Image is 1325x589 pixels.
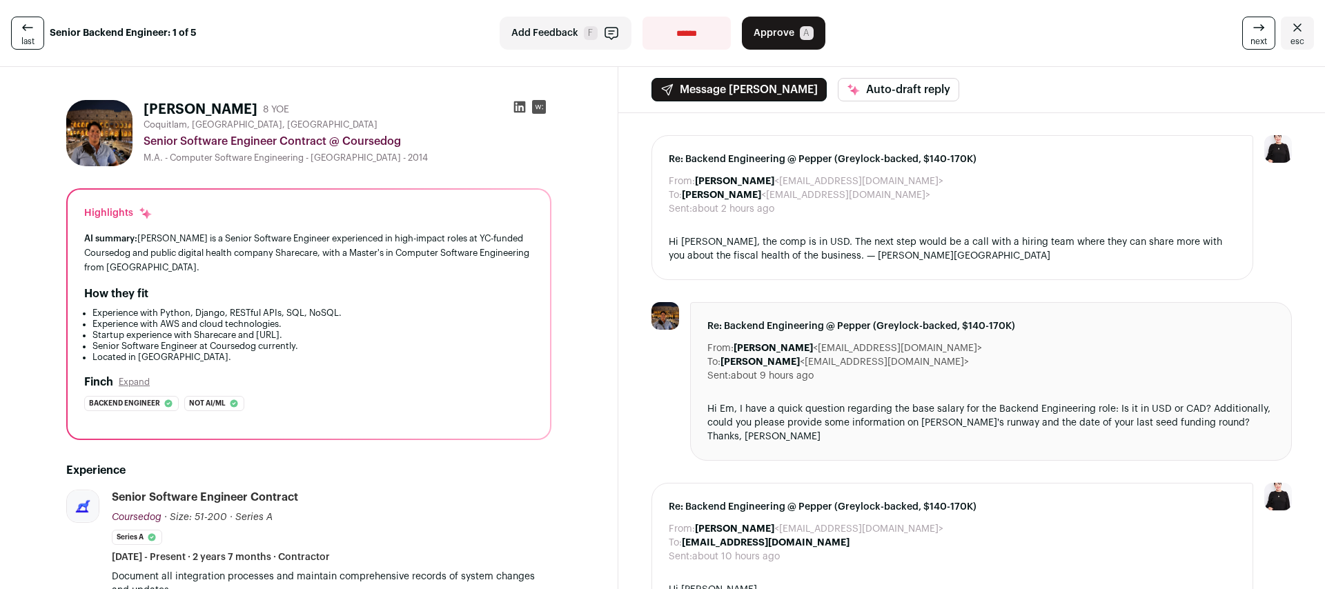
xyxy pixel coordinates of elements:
[92,319,533,330] li: Experience with AWS and cloud technologies.
[1242,17,1275,50] a: next
[66,462,551,479] h2: Experience
[511,26,578,40] span: Add Feedback
[50,26,197,40] strong: Senior Backend Engineer: 1 of 5
[230,510,233,524] span: ·
[731,369,814,383] dd: about 9 hours ago
[92,352,533,363] li: Located in [GEOGRAPHIC_DATA].
[669,550,692,563] dt: Sent:
[707,341,734,355] dt: From:
[707,319,1275,333] span: Re: Backend Engineering @ Pepper (Greylock-backed, $140-170K)
[66,100,132,166] img: 220f568cc6d53ff3d0d7647e1a0af35e6f4edf96cf7d47aad34fcd910ed0e0aa.jpg
[669,174,695,188] dt: From:
[695,174,943,188] dd: <[EMAIL_ADDRESS][DOMAIN_NAME]>
[84,286,148,302] h2: How they fit
[92,308,533,319] li: Experience with Python, Django, RESTful APIs, SQL, NoSQL.
[669,188,682,202] dt: To:
[682,188,930,202] dd: <[EMAIL_ADDRESS][DOMAIN_NAME]>
[707,355,720,369] dt: To:
[695,524,774,534] b: [PERSON_NAME]
[692,550,780,563] dd: about 10 hours ago
[1250,36,1267,47] span: next
[669,500,1236,514] span: Re: Backend Engineering @ Pepper (Greylock-backed, $140-170K)
[112,550,330,564] span: [DATE] - Present · 2 years 7 months · Contractor
[500,17,631,50] button: Add Feedback F
[707,369,731,383] dt: Sent:
[235,512,273,522] span: Series A
[21,36,35,47] span: last
[84,231,533,274] div: [PERSON_NAME] is a Senior Software Engineer experienced in high-impact roles at YC-funded Coursed...
[1264,483,1292,510] img: 9240684-medium_jpg
[695,177,774,186] b: [PERSON_NAME]
[263,103,289,117] div: 8 YOE
[742,17,825,50] button: Approve A
[584,26,598,40] span: F
[651,302,679,330] img: 220f568cc6d53ff3d0d7647e1a0af35e6f4edf96cf7d47aad34fcd910ed0e0aa.jpg
[112,490,298,505] div: Senior Software Engineer Contract
[669,536,682,550] dt: To:
[144,133,551,150] div: Senior Software Engineer Contract @ Coursedog
[669,235,1236,263] div: Hi [PERSON_NAME], the comp is in USD. The next step would be a call with a hiring team where they...
[669,202,692,216] dt: Sent:
[144,119,377,130] span: Coquitlam, [GEOGRAPHIC_DATA], [GEOGRAPHIC_DATA]
[734,341,982,355] dd: <[EMAIL_ADDRESS][DOMAIN_NAME]>
[119,377,150,388] button: Expand
[682,190,761,200] b: [PERSON_NAME]
[707,402,1275,443] div: Hi Em, I have a quick question regarding the base salary for the Backend Engineering role: Is it ...
[112,530,162,545] li: Series A
[92,330,533,341] li: Startup experience with Sharecare and [URL].
[144,100,257,119] h1: [PERSON_NAME]
[754,26,794,40] span: Approve
[1281,17,1314,50] a: Close
[695,522,943,536] dd: <[EMAIL_ADDRESS][DOMAIN_NAME]>
[164,512,227,522] span: · Size: 51-200
[84,234,137,243] span: AI summary:
[734,343,813,353] b: [PERSON_NAME]
[92,341,533,352] li: Senior Software Engineer at Coursedog currently.
[692,202,774,216] dd: about 2 hours ago
[11,17,44,50] a: last
[800,26,814,40] span: A
[720,357,800,367] b: [PERSON_NAME]
[89,397,160,410] span: Backend engineer
[67,490,99,522] img: 64857b292fcdb921cd947f7d02fb7ab46364b1c729e0b23e7202a209c0faef2d.jpg
[1290,36,1304,47] span: esc
[84,206,153,220] div: Highlights
[84,374,113,390] h2: Finch
[651,78,827,101] button: Message [PERSON_NAME]
[682,538,850,548] b: [EMAIL_ADDRESS][DOMAIN_NAME]
[669,152,1236,166] span: Re: Backend Engineering @ Pepper (Greylock-backed, $140-170K)
[720,355,969,369] dd: <[EMAIL_ADDRESS][DOMAIN_NAME]>
[112,512,161,522] span: Coursedog
[144,152,551,163] div: M.A. - Computer Software Engineering - [GEOGRAPHIC_DATA] - 2014
[669,522,695,536] dt: From:
[1264,135,1292,163] img: 9240684-medium_jpg
[838,78,959,101] button: Auto-draft reply
[189,397,226,410] span: Not ai/ml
